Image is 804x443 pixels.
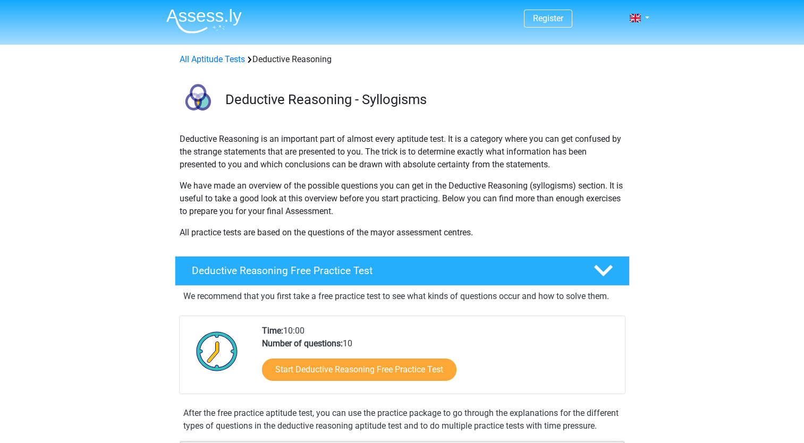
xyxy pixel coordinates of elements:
[179,407,625,432] div: After the free practice aptitude test, you can use the practice package to go through the explana...
[254,325,624,394] div: 10:00 10
[190,325,244,378] img: Clock
[262,359,456,381] a: Start Deductive Reasoning Free Practice Test
[166,8,242,33] img: Assessly
[175,53,629,66] div: Deductive Reasoning
[533,13,563,23] a: Register
[262,326,283,336] b: Time:
[183,290,621,303] p: We recommend that you first take a free practice test to see what kinds of questions occur and ho...
[180,54,245,64] a: All Aptitude Tests
[180,180,625,218] p: We have made an overview of the possible questions you can get in the Deductive Reasoning (syllog...
[225,91,621,108] h3: Deductive Reasoning - Syllogisms
[175,79,221,124] img: deductive reasoning
[171,256,634,286] a: Deductive Reasoning Free Practice Test
[180,226,625,239] p: All practice tests are based on the questions of the mayor assessment centres.
[180,133,625,171] p: Deductive Reasoning is an important part of almost every aptitude test. It is a category where yo...
[192,265,577,277] h4: Deductive Reasoning Free Practice Test
[262,338,343,348] b: Number of questions:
